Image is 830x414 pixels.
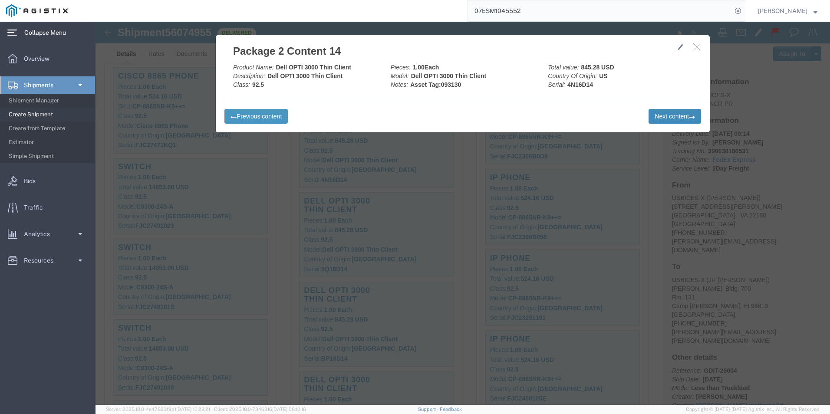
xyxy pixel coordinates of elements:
button: [PERSON_NAME] [758,6,818,16]
a: Resources [0,252,95,269]
a: Analytics [0,225,95,243]
span: Shipment Manager [9,92,89,109]
a: Support [418,407,440,412]
span: Resources [24,252,59,269]
span: Create from Template [9,120,89,137]
img: logo [6,4,68,17]
input: Search for shipment number, reference number [468,0,732,21]
span: Server: 2025.18.0-4e47823f9d1 [106,407,210,412]
a: Overview [0,50,95,67]
span: Analytics [24,225,56,243]
iframe: FS Legacy Container [96,22,830,405]
span: [DATE] 08:10:16 [272,407,306,412]
a: Shipments [0,76,95,94]
span: Copyright © [DATE]-[DATE] Agistix Inc., All Rights Reserved [686,406,820,413]
span: Estimator [9,134,89,151]
span: Simple Shipment [9,148,89,165]
span: [DATE] 10:23:21 [176,407,210,412]
a: Bids [0,172,95,190]
span: Shipments [24,76,59,94]
span: Overview [24,50,56,67]
span: Collapse Menu [24,24,72,41]
span: Client: 2025.18.0-7346316 [214,407,306,412]
a: Traffic [0,199,95,216]
a: Feedback [440,407,462,412]
span: Traffic [24,199,49,216]
span: Nicholas Blandy [758,6,807,16]
span: Bids [24,172,42,190]
span: Create Shipment [9,106,89,123]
